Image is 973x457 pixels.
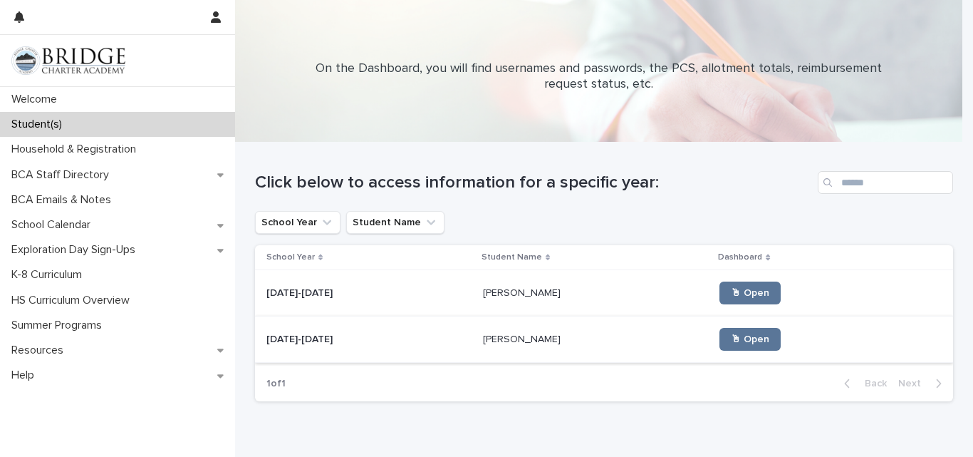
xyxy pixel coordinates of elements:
[6,218,102,232] p: School Calendar
[483,284,563,299] p: [PERSON_NAME]
[6,168,120,182] p: BCA Staff Directory
[255,317,953,363] tr: [DATE]-[DATE][DATE]-[DATE] [PERSON_NAME][PERSON_NAME] 🖱 Open
[731,334,769,344] span: 🖱 Open
[731,288,769,298] span: 🖱 Open
[719,328,781,351] a: 🖱 Open
[266,331,335,346] p: [DATE]-[DATE]
[719,282,781,304] a: 🖱 Open
[346,211,444,234] button: Student Name
[898,379,930,389] span: Next
[6,118,73,131] p: Student(s)
[718,250,762,265] p: Dashboard
[833,377,893,390] button: Back
[6,243,147,257] p: Exploration Day Sign-Ups
[6,344,75,357] p: Resources
[6,319,113,332] p: Summer Programs
[11,46,125,75] img: V1C1m3IdTEidaUdm9Hs0
[483,331,563,346] p: [PERSON_NAME]
[314,61,884,92] p: On the Dashboard, you will find usernames and passwords, the PCS, allotment totals, reimbursement...
[266,284,335,299] p: [DATE]-[DATE]
[893,377,953,390] button: Next
[6,193,123,207] p: BCA Emails & Notes
[255,270,953,317] tr: [DATE]-[DATE][DATE]-[DATE] [PERSON_NAME][PERSON_NAME] 🖱 Open
[6,143,147,156] p: Household & Registration
[255,173,812,193] h1: Click below to access information for a specific year:
[6,93,68,106] p: Welcome
[482,250,542,265] p: Student Name
[255,211,340,234] button: School Year
[6,294,141,307] p: HS Curriculum Overview
[255,366,297,401] p: 1 of 1
[6,369,46,382] p: Help
[6,268,93,282] p: K-8 Curriculum
[266,250,315,265] p: School Year
[818,171,953,194] input: Search
[856,379,887,389] span: Back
